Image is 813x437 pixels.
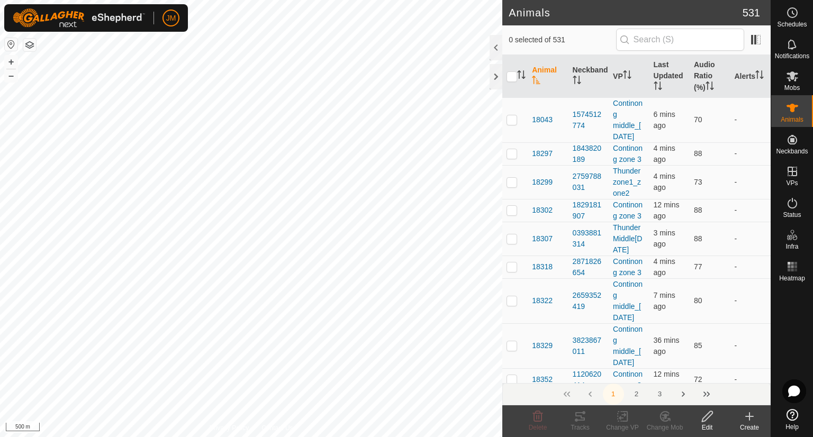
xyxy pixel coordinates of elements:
td: - [730,97,771,142]
p-sorticon: Activate to sort [573,77,581,86]
span: JM [166,13,176,24]
a: Thunder Middle[DATE] [613,223,642,254]
span: VPs [786,180,798,186]
span: 0 selected of 531 [509,34,616,45]
span: 21 Aug 2025, 8:54 am [654,229,675,248]
th: Audio Ratio (%) [690,55,730,98]
th: Last Updated [649,55,690,98]
span: Delete [529,424,547,431]
td: - [730,165,771,199]
p-sorticon: Activate to sort [755,72,764,80]
span: 21 Aug 2025, 8:50 am [654,291,675,311]
a: Privacy Policy [210,423,249,433]
span: Animals [781,116,803,123]
th: Alerts [730,55,771,98]
span: 21 Aug 2025, 8:53 am [654,172,675,192]
span: 18329 [532,340,553,351]
div: 3823867011 [573,335,604,357]
span: 18302 [532,205,553,216]
a: Continong zone 3 [613,144,643,163]
span: Notifications [775,53,809,59]
button: Map Layers [23,39,36,51]
div: Change VP [601,423,644,432]
span: 18352 [532,374,553,385]
div: 1120620414 [573,369,604,391]
span: 18307 [532,233,553,244]
a: Continong zone 3 [613,370,643,389]
span: Mobs [784,85,800,91]
div: 1574512774 [573,109,604,131]
div: Tracks [559,423,601,432]
span: 21 Aug 2025, 8:46 am [654,201,680,220]
a: Help [771,405,813,434]
img: Gallagher Logo [13,8,145,28]
div: 1829181907 [573,199,604,222]
p-sorticon: Activate to sort [532,77,540,86]
div: Create [728,423,771,432]
div: Change Mob [644,423,686,432]
a: Continong zone 3 [613,257,643,277]
button: + [5,56,17,68]
span: 72 [694,375,702,384]
span: 80 [694,296,702,305]
p-sorticon: Activate to sort [654,83,662,92]
button: – [5,69,17,82]
th: Animal [528,55,568,98]
button: Next Page [673,384,694,405]
span: Status [783,212,801,218]
div: Edit [686,423,728,432]
td: - [730,256,771,278]
span: 88 [694,234,702,243]
button: Reset Map [5,38,17,51]
td: - [730,323,771,368]
div: 2871826654 [573,256,604,278]
button: 2 [626,384,647,405]
span: 70 [694,115,702,124]
span: Help [785,424,799,430]
span: Heatmap [779,275,805,281]
td: - [730,142,771,165]
th: Neckband [568,55,609,98]
div: 0393881314 [573,227,604,250]
input: Search (S) [616,29,744,51]
button: Last Page [696,384,717,405]
span: 85 [694,341,702,350]
span: 88 [694,149,702,158]
p-sorticon: Activate to sort [517,72,526,80]
a: Thunder zone1_zone2 [613,167,641,197]
span: 21 Aug 2025, 8:53 am [654,257,675,277]
span: 531 [743,5,760,21]
a: Contact Us [261,423,293,433]
td: - [730,368,771,391]
a: Continong middle_[DATE] [613,325,643,367]
a: Continong zone 3 [613,201,643,220]
span: 21 Aug 2025, 8:53 am [654,144,675,163]
span: 21 Aug 2025, 8:45 am [654,370,680,389]
span: 18043 [532,114,553,125]
span: 21 Aug 2025, 8:52 am [654,110,675,130]
span: Neckbands [776,148,808,154]
span: 88 [694,206,702,214]
span: Infra [785,243,798,250]
h2: Animals [509,6,743,19]
span: 18299 [532,177,553,188]
button: 3 [649,384,671,405]
span: 73 [694,178,702,186]
a: Continong middle_[DATE] [613,99,643,141]
div: 2659352419 [573,290,604,312]
td: - [730,278,771,323]
td: - [730,199,771,222]
p-sorticon: Activate to sort [623,72,631,80]
p-sorticon: Activate to sort [706,83,714,92]
div: 2759788031 [573,171,604,193]
th: VP [609,55,649,98]
button: 1 [603,384,624,405]
a: Continong middle_[DATE] [613,280,643,322]
span: 18297 [532,148,553,159]
div: 1843820189 [573,143,604,165]
span: 18322 [532,295,553,306]
span: 21 Aug 2025, 8:21 am [654,336,680,356]
span: 18318 [532,261,553,272]
td: - [730,222,771,256]
span: Schedules [777,21,807,28]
